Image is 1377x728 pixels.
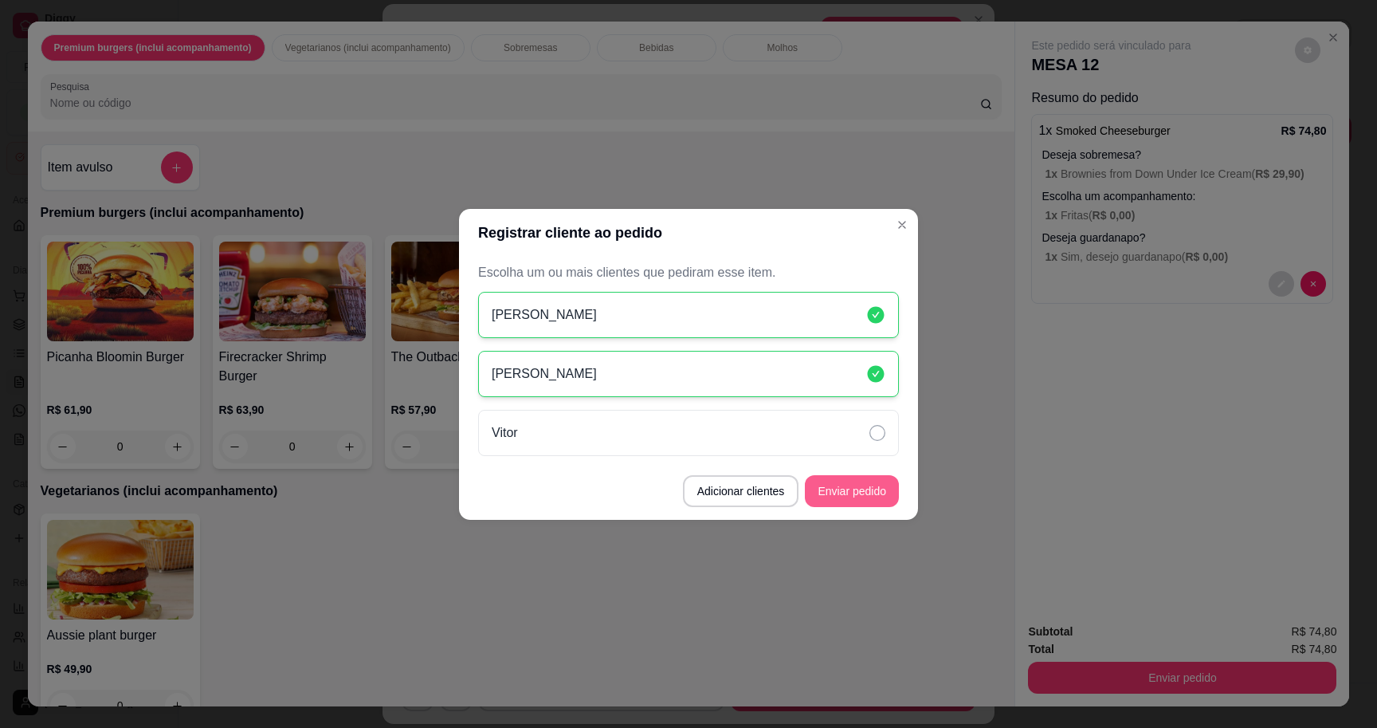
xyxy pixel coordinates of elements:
p: Vitor [492,423,518,443]
p: [PERSON_NAME] [492,305,597,325]
button: Adicionar clientes [683,475,799,507]
header: Registrar cliente ao pedido [459,209,918,257]
button: Enviar pedido [805,475,899,507]
p: [PERSON_NAME] [492,364,597,384]
p: Escolha um ou mais clientes que pediram esse item. [478,263,899,282]
button: Close [889,212,915,238]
